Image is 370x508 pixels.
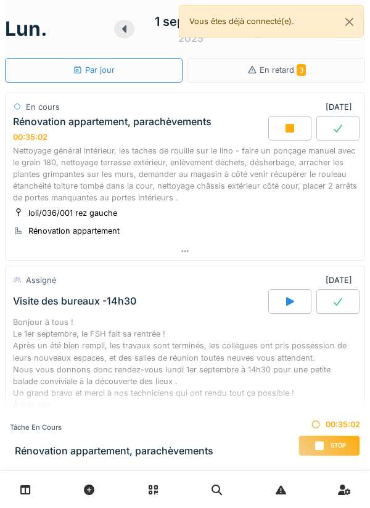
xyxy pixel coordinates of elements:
div: 00:35:02 [298,419,360,430]
h1: lun. [5,17,47,41]
div: 00:35:02 [13,133,47,142]
div: Rénovation appartement, parachèvements [13,116,212,128]
div: Nettoyage général intérieur, les taches de rouille sur le lino - faire un ponçage manuel avec le ... [13,145,357,204]
div: Vous êtes déjà connecté(e). [179,5,364,38]
div: En cours [26,101,60,113]
span: En retard [260,65,306,75]
div: Visite des bureaux -14h30 [13,295,136,307]
div: loli/036/001 rez gauche [28,207,117,219]
div: [DATE] [326,101,357,113]
div: 1 septembre [155,12,227,31]
h3: Rénovation appartement, parachèvements [15,445,213,457]
span: Stop [331,441,346,450]
div: [DATE] [326,274,357,286]
div: Bonjour à tous ! Le 1er septembre, le FSH fait sa rentrée ! Après un été bien rempli, les travaux... [13,316,357,423]
div: 2025 [178,31,203,46]
button: Close [335,6,363,38]
div: Par jour [73,64,115,76]
div: Tâche en cours [10,422,213,433]
div: Assigné [26,274,56,286]
div: Rénovation appartement [28,225,120,237]
span: 3 [297,64,306,76]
